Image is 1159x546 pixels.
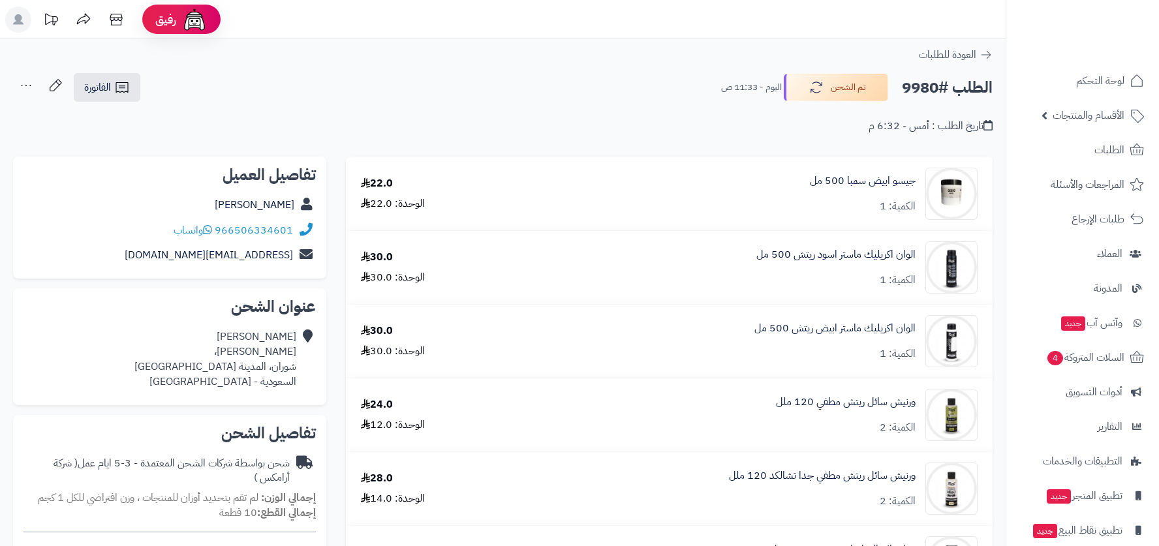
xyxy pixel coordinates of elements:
a: العودة للطلبات [919,47,993,63]
a: جيسو ابيض سمبا 500 مل [810,174,916,189]
a: المدونة [1014,273,1151,304]
span: أدوات التسويق [1066,383,1122,401]
a: واتساب [174,222,212,238]
span: التطبيقات والخدمات [1043,452,1122,470]
span: السلات المتروكة [1046,348,1124,367]
div: 28.0 [361,471,393,486]
a: ورنيش سائل ريتش مطفي 120 ملل [776,395,916,410]
a: تحديثات المنصة [35,7,67,36]
span: الأقسام والمنتجات [1053,106,1124,125]
span: المدونة [1094,279,1122,297]
span: جديد [1047,489,1071,504]
span: الفاتورة [84,80,111,95]
span: لم تقم بتحديد أوزان للمنتجات ، وزن افتراضي للكل 1 كجم [38,490,258,506]
a: الوان اكريليك ماستر ابيض ريتش 500 مل [754,321,916,336]
div: الوحدة: 30.0 [361,344,425,359]
strong: إجمالي الوزن: [261,490,316,506]
strong: إجمالي القطع: [257,505,316,521]
a: السلات المتروكة4 [1014,342,1151,373]
h2: عنوان الشحن [23,299,316,314]
span: العملاء [1097,245,1122,263]
span: العودة للطلبات [919,47,976,63]
div: الكمية: 1 [880,199,916,214]
div: الوحدة: 12.0 [361,417,425,432]
a: أدوات التسويق [1014,376,1151,408]
div: الوحدة: 22.0 [361,196,425,211]
a: وآتس آبجديد [1014,307,1151,339]
a: 966506334601 [215,222,293,238]
div: 22.0 [361,176,393,191]
div: 30.0 [361,250,393,265]
span: تطبيق نقاط البيع [1032,521,1122,539]
div: 24.0 [361,397,393,412]
a: الوان اكريليك ماستر اسود ريتش 500 مل [756,247,916,262]
img: 1701945056-master-akrilik-500-cc-beyaz-2220-1000x1000h-90x90.jpg [926,315,977,367]
span: جديد [1033,524,1057,538]
span: ( شركة أرامكس ) [54,455,290,486]
h2: تفاصيل العميل [23,167,316,183]
div: الكمية: 2 [880,494,916,509]
a: لوحة التحكم [1014,65,1151,97]
span: المراجعات والأسئلة [1051,175,1124,194]
div: الكمية: 2 [880,420,916,435]
a: العملاء [1014,238,1151,269]
span: رفيق [155,12,176,27]
span: الطلبات [1094,141,1124,159]
h2: الطلب #9980 [902,74,993,101]
span: وآتس آب [1060,314,1122,332]
a: تطبيق نقاط البيعجديد [1014,515,1151,546]
img: 1702456539-ultra-mat-chalked-vernik-120-cc-3190-1000x1000h-90x90.jpg [926,463,977,515]
div: الوحدة: 14.0 [361,491,425,506]
a: الطلبات [1014,134,1151,166]
a: طلبات الإرجاع [1014,204,1151,235]
span: تطبيق المتجر [1045,487,1122,505]
small: 10 قطعة [219,505,316,521]
span: 4 [1047,350,1064,366]
div: [PERSON_NAME] [PERSON_NAME]، شوران، المدينة [GEOGRAPHIC_DATA] السعودية - [GEOGRAPHIC_DATA] [134,329,296,389]
span: طلبات الإرجاع [1072,210,1124,228]
img: 1637140764-01d4fcee-5eb6-49d0-bd15-4213969df6a6-90x90.jpg [926,168,977,220]
div: شحن بواسطة شركات الشحن المعتمدة - 3-5 ايام عمل [23,456,290,486]
div: الوحدة: 30.0 [361,270,425,285]
a: المراجعات والأسئلة [1014,169,1151,200]
div: 30.0 [361,324,393,339]
span: التقارير [1098,417,1122,436]
h2: تفاصيل الشحن [23,425,316,441]
span: جديد [1061,316,1085,331]
img: ai-face.png [181,7,208,33]
a: [PERSON_NAME] [215,197,294,213]
span: لوحة التحكم [1076,72,1124,90]
a: الفاتورة [74,73,140,102]
a: ورنيش سائل ريتش مطفي جدا تشالكد 120 ملل [729,468,916,483]
div: الكمية: 1 [880,346,916,361]
a: التقارير [1014,411,1151,442]
img: 1701944930-master-akrilik-500-cc-siyah-2241-1000x1000h-90x90.jpg [926,241,977,294]
a: [EMAIL_ADDRESS][DOMAIN_NAME] [125,247,293,263]
small: اليوم - 11:33 ص [721,81,782,94]
a: التطبيقات والخدمات [1014,446,1151,477]
a: تطبيق المتجرجديد [1014,480,1151,511]
img: 1702364710-subazli-yarimat-vernik-120-cc-3124-1000x1000h-90x90.jpg [926,389,977,441]
div: تاريخ الطلب : أمس - 6:32 م [869,119,993,134]
div: الكمية: 1 [880,273,916,288]
button: تم الشحن [784,74,888,101]
img: logo-2.png [1070,10,1147,38]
